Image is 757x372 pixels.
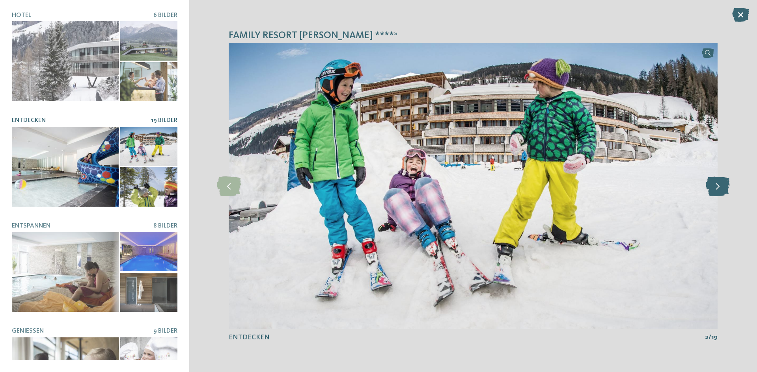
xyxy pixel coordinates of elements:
[151,117,177,124] span: 19 Bilder
[229,29,397,43] span: Family Resort [PERSON_NAME] ****ˢ
[12,117,46,124] span: Entdecken
[12,328,44,334] span: Genießen
[229,334,270,341] span: Entdecken
[709,333,711,342] span: /
[711,333,718,342] span: 19
[229,43,718,329] img: Family Resort Rainer ****ˢ
[153,328,177,334] span: 9 Bilder
[12,223,50,229] span: Entspannen
[153,223,177,229] span: 8 Bilder
[705,333,709,342] span: 2
[153,12,177,19] span: 6 Bilder
[12,12,31,19] span: Hotel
